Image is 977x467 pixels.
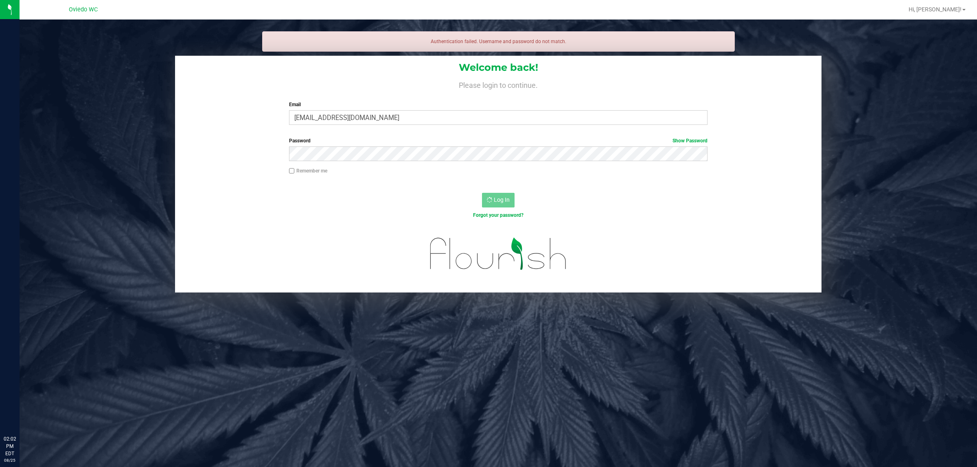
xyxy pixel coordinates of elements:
img: flourish_logo.svg [418,228,579,280]
input: Remember me [289,168,295,174]
button: Log In [482,193,515,207]
p: 08/25 [4,457,16,463]
div: Authentication failed. Username and password do not match. [262,31,735,52]
h1: Welcome back! [175,62,821,73]
span: Log In [494,196,510,203]
span: Oviedo WC [69,6,98,13]
label: Email [289,101,708,108]
a: Show Password [673,138,708,144]
span: Password [289,138,311,144]
a: Forgot your password? [473,212,524,218]
p: 02:02 PM EDT [4,435,16,457]
label: Remember me [289,167,327,175]
span: Hi, [PERSON_NAME]! [909,6,962,13]
h4: Please login to continue. [175,80,821,89]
